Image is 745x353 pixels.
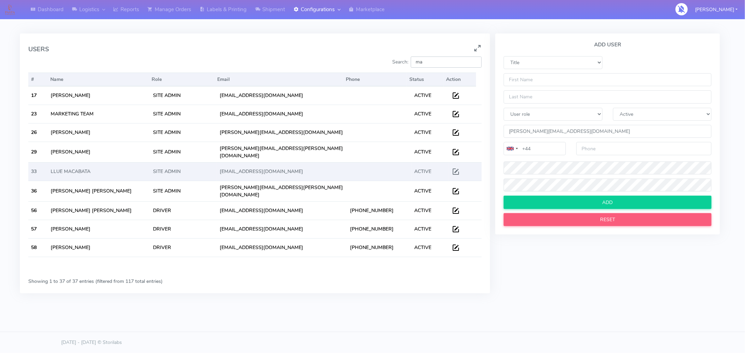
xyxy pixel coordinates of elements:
[150,142,217,162] td: SITE ADMIN
[28,46,49,53] span: USERS
[28,257,48,275] th: 61
[504,142,566,155] input: Code
[150,238,217,257] td: DRIVER
[48,87,151,105] td: [PERSON_NAME]
[48,142,151,162] td: [PERSON_NAME]
[28,87,48,105] th: 17
[414,129,431,136] span: ACTIVE
[150,220,217,238] td: DRIVER
[414,111,431,117] span: ACTIVE
[504,213,711,226] input: RESET
[28,201,48,220] th: 56
[48,123,151,142] td: [PERSON_NAME]
[347,220,411,238] td: [PHONE_NUMBER]
[217,238,347,257] td: [EMAIL_ADDRESS][DOMAIN_NAME]
[414,188,431,194] span: ACTIVE
[150,123,217,142] td: SITE ADMIN
[28,142,48,162] th: 29
[347,201,411,220] td: [PHONE_NUMBER]
[48,73,149,87] th: Name
[28,181,48,201] th: 36
[28,238,48,257] th: 58
[217,87,347,105] td: [EMAIL_ADDRESS][DOMAIN_NAME]
[414,244,431,251] span: ACTIVE
[414,149,431,155] span: ACTIVE
[28,273,211,285] div: Showing 1 to 37 of 37 entries (filtered from 117 total entries)
[504,90,711,103] input: Last Name
[504,125,711,138] input: Email
[444,73,476,87] th: Action
[48,162,151,181] td: LLUE MACABATA
[48,238,151,257] td: [PERSON_NAME]
[149,73,214,87] th: Role
[217,162,347,181] td: [EMAIL_ADDRESS][DOMAIN_NAME]
[28,73,48,87] th: #
[343,73,406,87] th: Phone
[504,42,711,48] span: ADD USER
[407,73,444,87] th: Status
[150,162,217,181] td: SITE ADMIN
[411,57,482,68] input: Search:
[217,105,347,123] td: [EMAIL_ADDRESS][DOMAIN_NAME]
[28,105,48,123] th: 23
[214,73,343,87] th: Email
[28,162,48,181] th: 33
[504,73,711,86] input: First Name
[217,220,347,238] td: [EMAIL_ADDRESS][DOMAIN_NAME]
[150,105,217,123] td: SITE ADMIN
[576,142,711,155] input: Phone
[48,105,151,123] td: MARKETING TEAM
[690,2,743,17] button: [PERSON_NAME]
[414,226,431,232] span: ACTIVE
[414,92,431,99] span: ACTIVE
[217,142,347,162] td: [PERSON_NAME][EMAIL_ADDRESS][PERSON_NAME][DOMAIN_NAME]
[392,57,482,68] label: Search:
[150,201,217,220] td: DRIVER
[217,257,347,275] td: [EMAIL_ADDRESS][DOMAIN_NAME]
[48,181,151,201] td: [PERSON_NAME] [PERSON_NAME]
[217,201,347,220] td: [EMAIL_ADDRESS][DOMAIN_NAME]
[504,142,520,155] div: United Kingdom: +44
[414,207,431,214] span: ACTIVE
[347,257,411,275] td: [PHONE_NUMBER]
[28,123,48,142] th: 26
[48,220,151,238] td: [PERSON_NAME]
[217,123,347,142] td: [PERSON_NAME][EMAIL_ADDRESS][DOMAIN_NAME]
[150,257,217,275] td: DRIVER
[28,220,48,238] th: 57
[48,257,151,275] td: [PERSON_NAME]
[48,201,151,220] td: [PERSON_NAME] [PERSON_NAME]
[347,238,411,257] td: [PHONE_NUMBER]
[217,181,347,201] td: [PERSON_NAME][EMAIL_ADDRESS][PERSON_NAME][DOMAIN_NAME]
[504,196,711,209] input: ADD
[150,181,217,201] td: SITE ADMIN
[150,87,217,105] td: SITE ADMIN
[414,168,431,175] span: ACTIVE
